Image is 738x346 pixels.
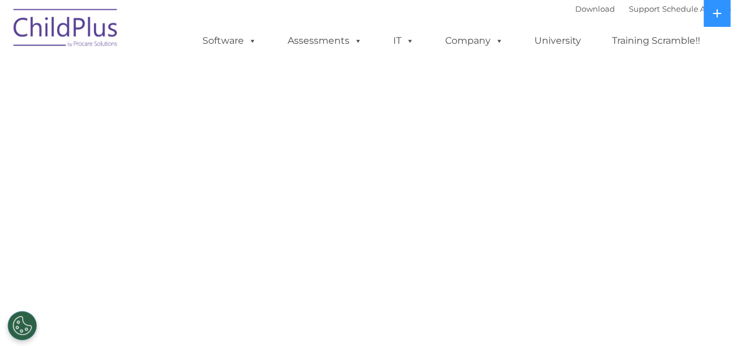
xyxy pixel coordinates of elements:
[575,4,615,13] a: Download
[8,1,124,59] img: ChildPlus by Procare Solutions
[600,29,712,53] a: Training Scramble!!
[191,29,268,53] a: Software
[575,4,731,13] font: |
[662,4,731,13] a: Schedule A Demo
[276,29,374,53] a: Assessments
[433,29,515,53] a: Company
[629,4,660,13] a: Support
[523,29,593,53] a: University
[8,311,37,340] button: Cookies Settings
[382,29,426,53] a: IT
